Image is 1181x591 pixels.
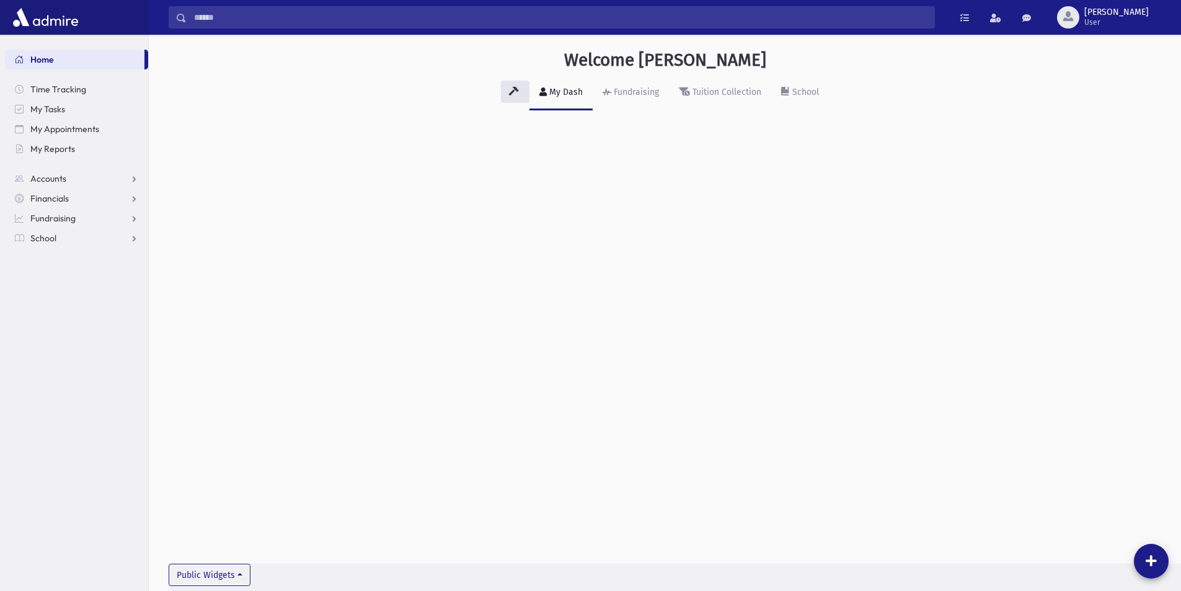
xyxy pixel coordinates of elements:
[5,189,148,208] a: Financials
[593,76,669,110] a: Fundraising
[30,104,65,115] span: My Tasks
[30,173,66,184] span: Accounts
[30,143,75,154] span: My Reports
[30,84,86,95] span: Time Tracking
[5,99,148,119] a: My Tasks
[5,79,148,99] a: Time Tracking
[547,87,583,97] div: My Dash
[5,208,148,228] a: Fundraising
[30,233,56,244] span: School
[5,50,144,69] a: Home
[690,87,761,97] div: Tuition Collection
[30,54,54,65] span: Home
[790,87,819,97] div: School
[30,123,99,135] span: My Appointments
[564,50,766,71] h3: Welcome [PERSON_NAME]
[5,169,148,189] a: Accounts
[771,76,829,110] a: School
[669,76,771,110] a: Tuition Collection
[5,228,148,248] a: School
[30,213,76,224] span: Fundraising
[30,193,69,204] span: Financials
[5,139,148,159] a: My Reports
[169,564,250,586] button: Public Widgets
[10,5,81,30] img: AdmirePro
[1084,17,1149,27] span: User
[1084,7,1149,17] span: [PERSON_NAME]
[611,87,659,97] div: Fundraising
[529,76,593,110] a: My Dash
[5,119,148,139] a: My Appointments
[187,6,934,29] input: Search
